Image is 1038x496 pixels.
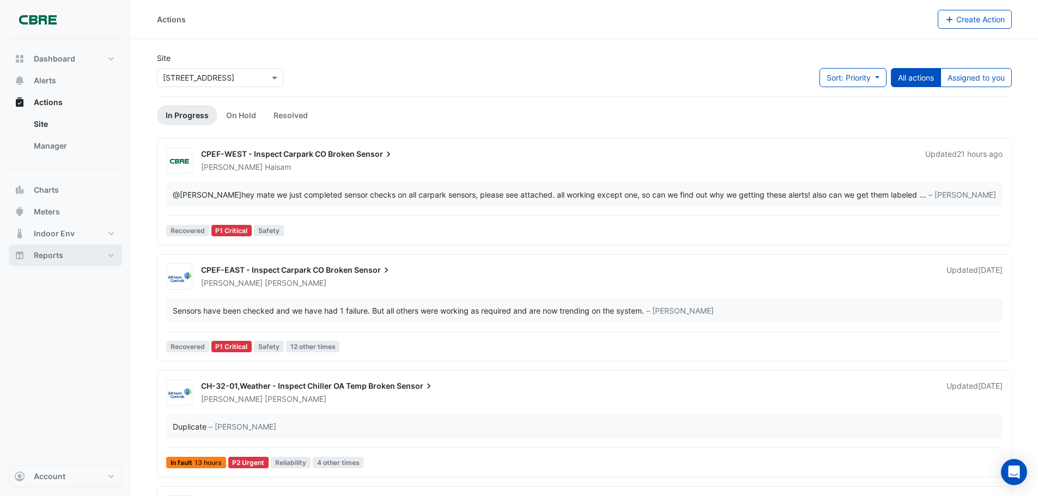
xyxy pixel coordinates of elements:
button: Reports [9,244,122,266]
span: [PERSON_NAME] [201,394,263,403]
span: Haisam [265,162,291,173]
img: Johnson Controls [167,388,192,399]
a: Site [25,113,122,135]
app-icon: Meters [14,206,25,217]
span: Safety [254,225,284,236]
app-icon: Dashboard [14,53,25,64]
span: Recovered [166,341,209,352]
span: Sensor [354,265,392,275]
img: CBRE Charter Hall [167,156,192,167]
button: Account [9,466,122,487]
span: [PERSON_NAME] [265,394,326,405]
div: Actions [157,14,186,25]
button: All actions [891,68,941,87]
span: Sensor [397,381,434,391]
div: P2 Urgent [228,457,269,468]
span: 12 other times [286,341,340,352]
span: Dashboard [34,53,75,64]
span: Account [34,471,65,482]
a: On Hold [217,105,265,125]
span: Mon 08-Sep-2025 10:47 AEST [978,265,1003,274]
span: Safety [254,341,284,352]
app-icon: Indoor Env [14,228,25,239]
div: Open Intercom Messenger [1001,459,1027,485]
button: Sort: Priority [820,68,887,87]
span: – [PERSON_NAME] [646,305,714,316]
span: Meters [34,206,60,217]
a: In Progress [157,105,217,125]
span: Create Action [956,15,1005,24]
span: [PERSON_NAME] [201,278,263,287]
button: Create Action [938,10,1012,29]
span: Recovered [166,225,209,236]
button: Meters [9,201,122,223]
div: Duplicate [173,421,207,432]
span: Tue 09-Sep-2025 16:18 AEST [957,149,1003,158]
app-icon: Actions [14,97,25,108]
div: P1 Critical [211,225,252,236]
button: Alerts [9,70,122,91]
span: Actions [34,97,63,108]
button: Assigned to you [940,68,1012,87]
span: – [PERSON_NAME] [928,189,996,200]
button: Actions [9,91,122,113]
span: Sort: Priority [827,73,871,82]
img: Company Logo [13,9,62,30]
span: – [PERSON_NAME] [209,421,276,432]
div: Sensors have been checked and we have had 1 failure. But all others were working as required and ... [173,305,644,316]
span: CPEF-EAST - Inspect Carpark CO Broken [201,265,353,274]
span: [PERSON_NAME] [201,162,263,172]
app-icon: Charts [14,185,25,195]
app-icon: Alerts [14,75,25,86]
span: In fault [166,457,226,468]
img: Johnson Controls [167,272,192,283]
div: Updated [925,149,1003,173]
span: [PERSON_NAME] [265,278,326,289]
span: Reports [34,250,63,261]
span: Indoor Env [34,228,75,239]
span: conor.deane@cimenviro.com [CIM] [173,190,241,199]
button: Charts [9,179,122,201]
span: Sensor [356,149,394,160]
div: … [173,189,996,200]
div: Actions [9,113,122,161]
button: Indoor Env [9,223,122,244]
div: Updated [946,381,1003,405]
span: Alerts [34,75,56,86]
span: Reliability [271,457,311,468]
span: Mon 08-Sep-2025 11:46 AEST [978,381,1003,390]
span: CH-32-01,Weather - Inspect Chiller OA Temp Broken [201,381,395,390]
span: 4 other times [313,457,364,468]
a: Manager [25,135,122,157]
label: Site [157,52,171,64]
div: Updated [946,265,1003,289]
span: CPEF-WEST - Inspect Carpark CO Broken [201,149,355,158]
button: Dashboard [9,48,122,70]
span: 13 hours [195,460,222,466]
app-icon: Reports [14,250,25,261]
a: Resolved [265,105,317,125]
span: Charts [34,185,59,195]
div: hey mate we just completed sensor checks on all carpark sensors, please see attached. all working... [173,189,920,200]
div: P1 Critical [211,341,252,352]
